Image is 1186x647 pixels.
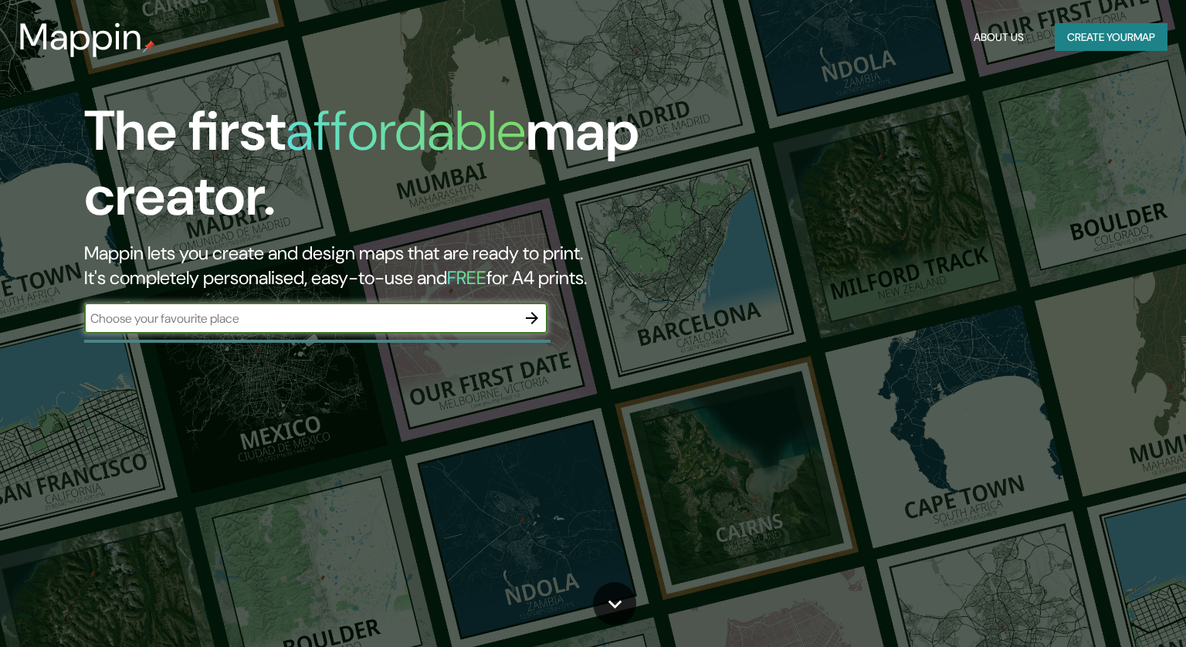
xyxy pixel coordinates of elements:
[143,40,155,53] img: mappin-pin
[84,241,677,290] h2: Mappin lets you create and design maps that are ready to print. It's completely personalised, eas...
[19,15,143,59] h3: Mappin
[84,310,517,327] input: Choose your favourite place
[967,23,1030,52] button: About Us
[286,95,526,167] h1: affordable
[84,99,677,241] h1: The first map creator.
[447,266,486,290] h5: FREE
[1055,23,1167,52] button: Create yourmap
